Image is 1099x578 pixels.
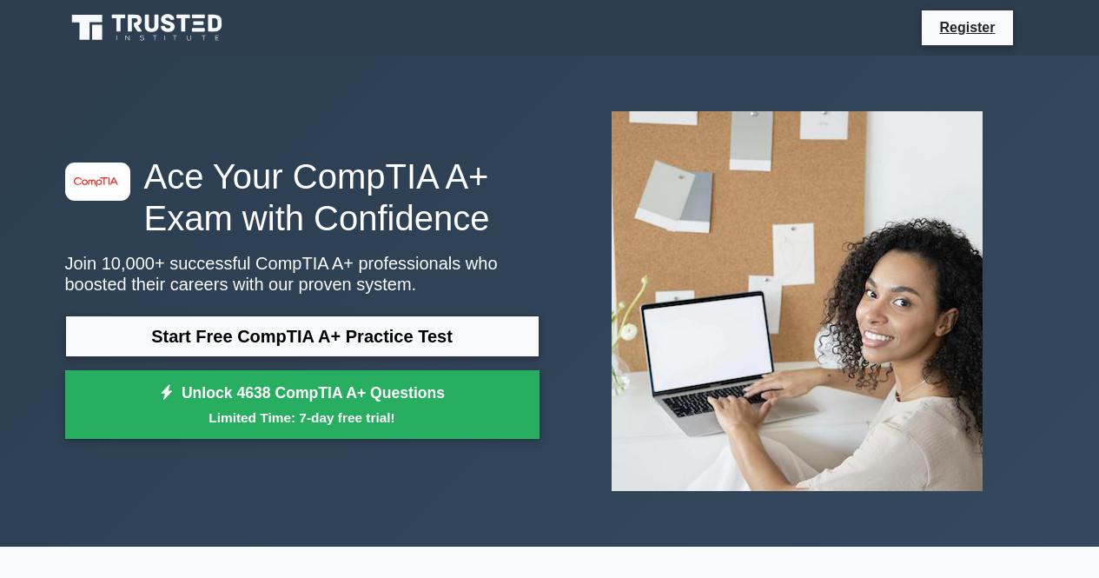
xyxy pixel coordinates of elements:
[65,316,540,357] a: Start Free CompTIA A+ Practice Test
[87,408,518,428] small: Limited Time: 7-day free trial!
[65,156,540,239] h1: Ace Your CompTIA A+ Exam with Confidence
[65,253,540,295] p: Join 10,000+ successful CompTIA A+ professionals who boosted their careers with our proven system.
[65,370,540,440] a: Unlock 4638 CompTIA A+ QuestionsLimited Time: 7-day free trial!
[929,17,1005,38] a: Register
